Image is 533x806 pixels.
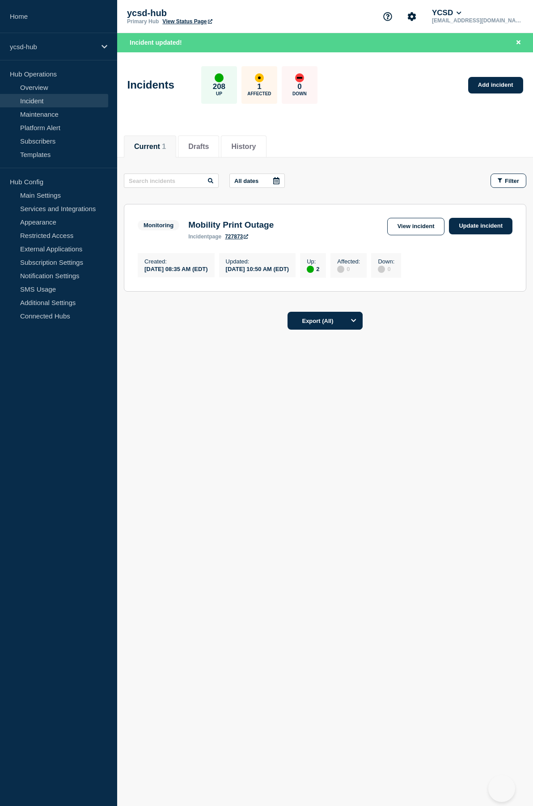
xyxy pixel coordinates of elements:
span: Monitoring [138,220,179,230]
p: ycsd-hub [127,8,306,18]
button: Support [378,7,397,26]
p: All dates [234,178,258,184]
h1: Incidents [127,79,174,91]
p: page [188,233,221,240]
a: View Status Page [162,18,212,25]
button: All dates [229,174,285,188]
div: up [215,73,224,82]
p: Created : [144,258,208,265]
span: incident [188,233,209,240]
div: 0 [337,265,360,273]
div: up [307,266,314,273]
span: Filter [505,178,519,184]
p: 1 [257,82,261,91]
p: Down : [378,258,394,265]
div: [DATE] 10:50 AM (EDT) [226,265,289,272]
a: 727873 [225,233,248,240]
button: Drafts [188,143,209,151]
div: [DATE] 08:35 AM (EDT) [144,265,208,272]
a: Add incident [468,77,523,93]
button: YCSD [430,8,463,17]
p: 208 [213,82,225,91]
input: Search incidents [124,174,219,188]
iframe: Help Scout Beacon - Open [488,775,515,802]
button: Options [345,312,363,330]
a: View incident [387,218,445,235]
p: ycsd-hub [10,43,96,51]
p: Affected : [337,258,360,265]
div: affected [255,73,264,82]
a: Update incident [449,218,512,234]
p: Up [216,91,222,96]
p: [EMAIL_ADDRESS][DOMAIN_NAME] [430,17,523,24]
button: Filter [491,174,526,188]
div: disabled [337,266,344,273]
div: 0 [378,265,394,273]
button: History [231,143,256,151]
button: Current 1 [134,143,166,151]
button: Account settings [402,7,421,26]
button: Close banner [513,38,524,48]
div: disabled [378,266,385,273]
p: Updated : [226,258,289,265]
p: Up : [307,258,319,265]
p: 0 [297,82,301,91]
span: Incident updated! [130,39,182,46]
span: 1 [162,143,166,150]
p: Primary Hub [127,18,159,25]
p: Affected [247,91,271,96]
h3: Mobility Print Outage [188,220,274,230]
p: Down [292,91,307,96]
div: 2 [307,265,319,273]
button: Export (All) [288,312,363,330]
div: down [295,73,304,82]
